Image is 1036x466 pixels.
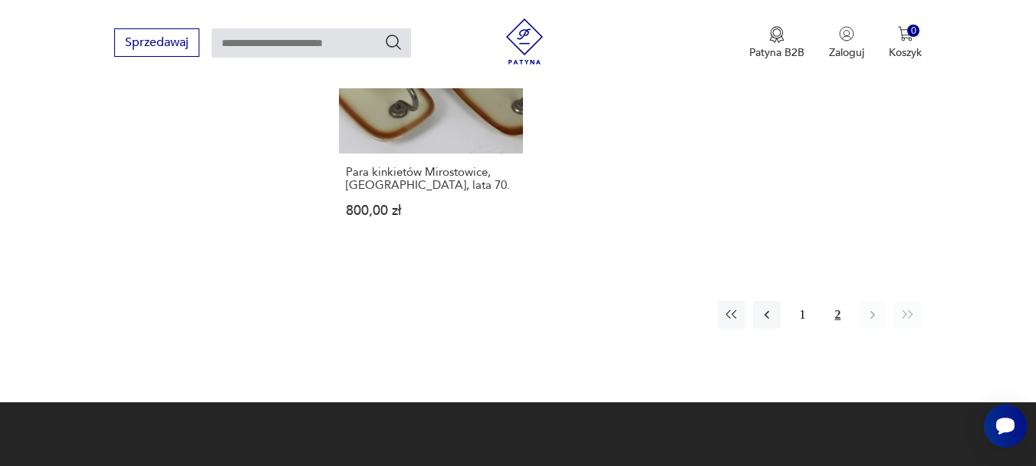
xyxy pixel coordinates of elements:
[889,26,922,60] button: 0Koszyk
[749,26,804,60] a: Ikona medaluPatyna B2B
[829,26,864,60] button: Zaloguj
[889,45,922,60] p: Koszyk
[384,33,403,51] button: Szukaj
[829,45,864,60] p: Zaloguj
[114,28,199,57] button: Sprzedawaj
[502,18,548,64] img: Patyna - sklep z meblami i dekoracjami vintage
[749,26,804,60] button: Patyna B2B
[824,301,851,329] button: 2
[114,38,199,49] a: Sprzedawaj
[907,25,920,38] div: 0
[984,405,1027,448] iframe: Smartsupp widget button
[346,204,516,217] p: 800,00 zł
[346,166,516,192] h3: Para kinkietów Mirostowice, [GEOGRAPHIC_DATA], lata 70.
[749,45,804,60] p: Patyna B2B
[788,301,816,329] button: 1
[839,26,854,41] img: Ikonka użytkownika
[769,26,784,43] img: Ikona medalu
[898,26,913,41] img: Ikona koszyka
